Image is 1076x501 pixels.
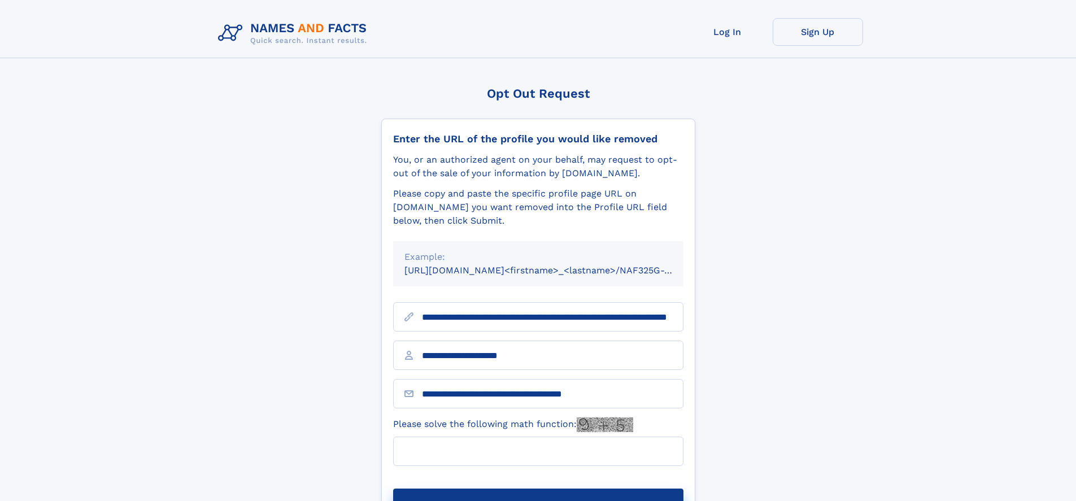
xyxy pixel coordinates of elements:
small: [URL][DOMAIN_NAME]<firstname>_<lastname>/NAF325G-xxxxxxxx [404,265,705,276]
div: You, or an authorized agent on your behalf, may request to opt-out of the sale of your informatio... [393,153,683,180]
div: Please copy and paste the specific profile page URL on [DOMAIN_NAME] you want removed into the Pr... [393,187,683,228]
div: Opt Out Request [381,86,695,101]
a: Sign Up [773,18,863,46]
label: Please solve the following math function: [393,417,633,432]
div: Example: [404,250,672,264]
img: Logo Names and Facts [214,18,376,49]
div: Enter the URL of the profile you would like removed [393,133,683,145]
a: Log In [682,18,773,46]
